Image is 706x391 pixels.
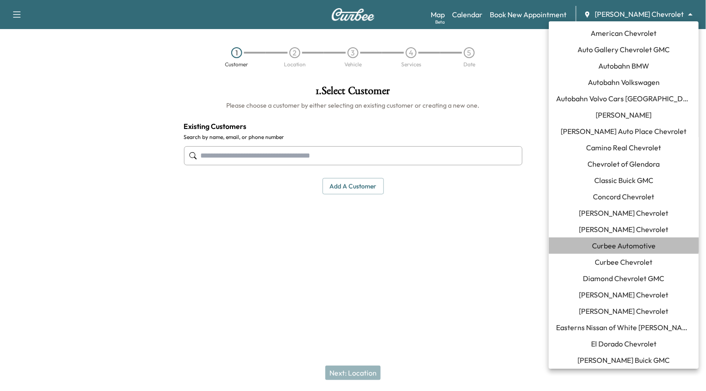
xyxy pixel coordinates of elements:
span: [PERSON_NAME] Chevrolet [579,208,669,218]
span: [PERSON_NAME] [596,109,652,120]
span: Diamond Chevrolet GMC [583,273,665,284]
span: Autobahn BMW [598,60,649,71]
span: American Chevrolet [591,28,657,39]
span: Chevrolet of Glendora [588,158,660,169]
span: [PERSON_NAME] Chevrolet [579,306,669,317]
span: Auto Gallery Chevrolet GMC [578,44,670,55]
span: [PERSON_NAME] Auto Place Chevrolet [561,126,687,137]
span: [PERSON_NAME] Chevrolet [579,289,669,300]
span: Curbee Chevrolet [595,257,653,267]
span: El Dorado Chevrolet [591,338,656,349]
span: Autobahn Volkswagen [588,77,660,88]
span: [PERSON_NAME] Buick GMC [578,355,670,366]
span: Easterns Nissan of White [PERSON_NAME] [556,322,691,333]
span: Curbee Automotive [592,240,656,251]
span: [PERSON_NAME] Chevrolet [579,224,669,235]
span: Classic Buick GMC [594,175,653,186]
span: Camino Real Chevrolet [587,142,661,153]
span: Concord Chevrolet [593,191,655,202]
span: Autobahn Volvo Cars [GEOGRAPHIC_DATA] [556,93,691,104]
